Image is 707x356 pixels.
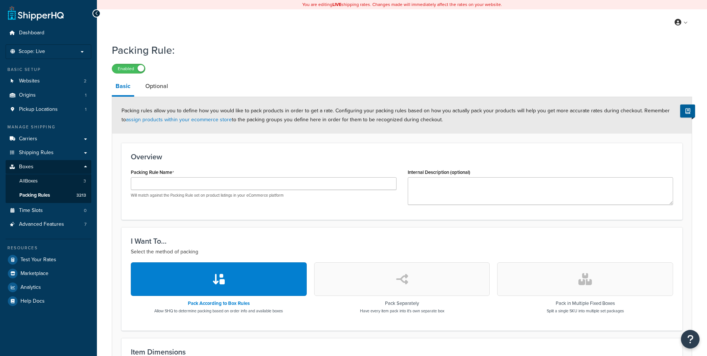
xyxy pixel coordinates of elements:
a: Dashboard [6,26,91,40]
h3: I Want To... [131,237,673,245]
li: Packing Rules [6,188,91,202]
span: 3 [83,178,86,184]
a: Carriers [6,132,91,146]
span: Advanced Features [19,221,64,228]
a: Test Your Rates [6,253,91,266]
div: Basic Setup [6,66,91,73]
a: Shipping Rules [6,146,91,160]
label: Internal Description (optional) [408,169,470,175]
a: Marketplace [6,267,91,280]
h3: Pack According to Box Rules [154,301,283,306]
h3: Pack Separately [360,301,444,306]
div: Resources [6,245,91,251]
span: 7 [84,221,86,228]
li: Websites [6,74,91,88]
button: Open Resource Center [681,330,700,349]
p: Select the method of packing [131,247,673,256]
a: Pickup Locations1 [6,103,91,116]
span: 1 [85,106,86,113]
a: Boxes [6,160,91,174]
span: Packing Rules [19,192,50,199]
button: Show Help Docs [680,104,695,118]
li: Time Slots [6,204,91,218]
span: Analytics [20,284,41,291]
p: Allow SHQ to determine packing based on order info and available boxes [154,308,283,314]
p: Have every item pack into it's own separate box [360,308,444,314]
li: Boxes [6,160,91,203]
p: Split a single SKU into multiple set packages [547,308,624,314]
a: Packing Rules3213 [6,188,91,202]
span: Websites [19,78,40,84]
span: 2 [84,78,86,84]
span: Carriers [19,136,37,142]
span: Origins [19,92,36,99]
h3: Overview [131,153,673,161]
span: Shipping Rules [19,150,54,156]
span: Scope: Live [19,49,45,55]
p: Will match against the Packing Rule set on product listings in your eCommerce platform [131,193,397,198]
a: Time Slots0 [6,204,91,218]
b: LIVE [332,1,341,8]
a: Advanced Features7 [6,218,91,231]
li: Origins [6,88,91,102]
li: Advanced Features [6,218,91,231]
label: Enabled [112,64,145,73]
span: Dashboard [19,30,44,36]
h3: Pack in Multiple Fixed Boxes [547,301,624,306]
a: assign products within your ecommerce store [126,116,232,124]
span: Help Docs [20,298,45,305]
a: Websites2 [6,74,91,88]
a: Origins1 [6,88,91,102]
a: AllBoxes3 [6,174,91,188]
a: Basic [112,77,134,97]
h3: Item Dimensions [131,348,673,356]
span: All Boxes [19,178,38,184]
span: 3213 [76,192,86,199]
span: Pickup Locations [19,106,58,113]
span: 0 [84,207,86,214]
span: Marketplace [20,271,48,277]
span: 1 [85,92,86,99]
label: Packing Rule Name [131,169,174,175]
a: Analytics [6,281,91,294]
div: Manage Shipping [6,124,91,130]
span: Time Slots [19,207,43,214]
span: Boxes [19,164,34,170]
li: Pickup Locations [6,103,91,116]
a: Optional [142,77,172,95]
a: Help Docs [6,294,91,308]
h1: Packing Rule: [112,43,683,57]
span: Packing rules allow you to define how you would like to pack products in order to get a rate. Con... [121,107,670,124]
span: Test Your Rates [20,257,56,263]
